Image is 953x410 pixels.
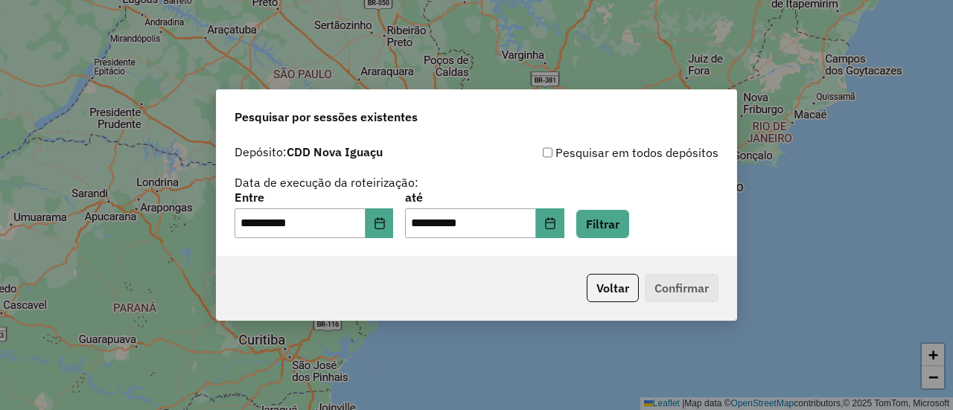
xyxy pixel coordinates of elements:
label: Data de execução da roteirização: [235,173,418,191]
label: Entre [235,188,393,206]
button: Choose Date [366,208,394,238]
strong: CDD Nova Iguaçu [287,144,383,159]
button: Choose Date [536,208,564,238]
span: Pesquisar por sessões existentes [235,108,418,126]
label: até [405,188,564,206]
div: Pesquisar em todos depósitos [476,144,718,161]
button: Voltar [587,274,639,302]
button: Filtrar [576,210,629,238]
label: Depósito: [235,143,383,161]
